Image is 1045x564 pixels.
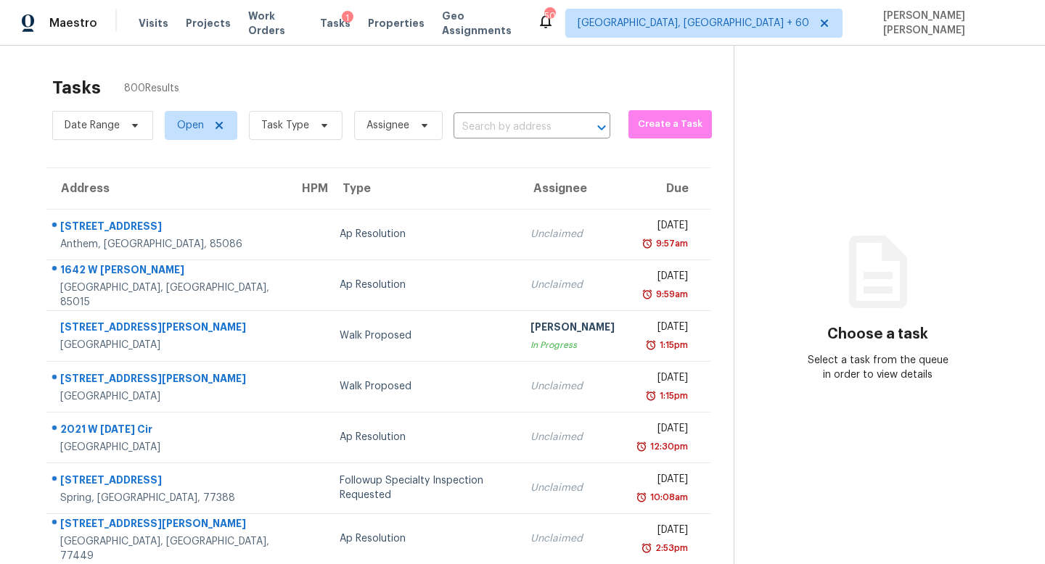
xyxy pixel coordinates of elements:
[60,389,276,404] div: [GEOGRAPHIC_DATA]
[320,18,351,28] span: Tasks
[60,237,276,252] div: Anthem, [GEOGRAPHIC_DATA], 85086
[60,320,276,338] div: [STREET_ADDRESS][PERSON_NAME]
[60,338,276,352] div: [GEOGRAPHIC_DATA]
[46,168,287,209] th: Address
[519,168,626,209] th: Assignee
[340,379,507,394] div: Walk Proposed
[530,430,615,444] div: Unclaimed
[530,379,615,394] div: Unclaimed
[60,281,276,310] div: [GEOGRAPHIC_DATA], [GEOGRAPHIC_DATA], 85015
[638,472,688,490] div: [DATE]
[49,16,97,30] span: Maestro
[806,353,950,382] div: Select a task from the queue in order to view details
[366,118,409,133] span: Assignee
[636,439,647,454] img: Overdue Alarm Icon
[530,338,615,352] div: In Progress
[60,219,276,237] div: [STREET_ADDRESS]
[340,430,507,444] div: Ap Resolution
[340,473,507,502] div: Followup Specialty Inspection Requested
[368,16,425,30] span: Properties
[60,262,276,281] div: 1642 W [PERSON_NAME]
[638,370,688,389] div: [DATE]
[642,287,653,302] img: Overdue Alarm Icon
[139,16,168,30] span: Visits
[647,439,688,454] div: 12:30pm
[177,118,204,133] span: Open
[248,9,303,38] span: Work Orders
[186,16,231,30] span: Projects
[530,531,615,546] div: Unclaimed
[645,389,657,403] img: Overdue Alarm Icon
[60,473,276,491] div: [STREET_ADDRESS]
[652,541,688,555] div: 2:53pm
[638,269,688,287] div: [DATE]
[636,490,647,505] img: Overdue Alarm Icon
[124,81,179,96] span: 800 Results
[638,218,688,236] div: [DATE]
[65,118,120,133] span: Date Range
[60,491,276,505] div: Spring, [GEOGRAPHIC_DATA], 77388
[530,278,615,292] div: Unclaimed
[626,168,710,209] th: Due
[544,9,554,23] div: 507
[442,9,520,38] span: Geo Assignments
[60,371,276,389] div: [STREET_ADDRESS][PERSON_NAME]
[530,227,615,241] div: Unclaimed
[60,516,276,534] div: [STREET_ADDRESS][PERSON_NAME]
[653,236,688,251] div: 9:57am
[52,80,101,95] h2: Tasks
[287,168,328,209] th: HPM
[657,338,688,352] div: 1:15pm
[328,168,519,209] th: Type
[827,327,928,341] h3: Choose a task
[340,328,507,343] div: Walk Proposed
[645,338,657,352] img: Overdue Alarm Icon
[530,481,615,495] div: Unclaimed
[641,541,652,555] img: Overdue Alarm Icon
[340,531,507,546] div: Ap Resolution
[638,421,688,439] div: [DATE]
[628,110,712,138] button: Create a Task
[642,236,653,251] img: Overdue Alarm Icon
[877,9,1023,38] span: [PERSON_NAME] [PERSON_NAME]
[653,287,688,302] div: 9:59am
[60,440,276,455] div: [GEOGRAPHIC_DATA]
[657,389,688,403] div: 1:15pm
[342,11,353,25] div: 1
[591,117,612,138] button: Open
[638,320,688,338] div: [DATE]
[636,116,705,133] span: Create a Task
[530,320,615,338] div: [PERSON_NAME]
[638,523,688,541] div: [DATE]
[340,227,507,241] div: Ap Resolution
[578,16,809,30] span: [GEOGRAPHIC_DATA], [GEOGRAPHIC_DATA] + 60
[340,278,507,292] div: Ap Resolution
[454,116,570,138] input: Search by address
[60,422,276,440] div: 2021 W [DATE] Cir
[647,490,688,505] div: 10:08am
[60,534,276,563] div: [GEOGRAPHIC_DATA], [GEOGRAPHIC_DATA], 77449
[261,118,309,133] span: Task Type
